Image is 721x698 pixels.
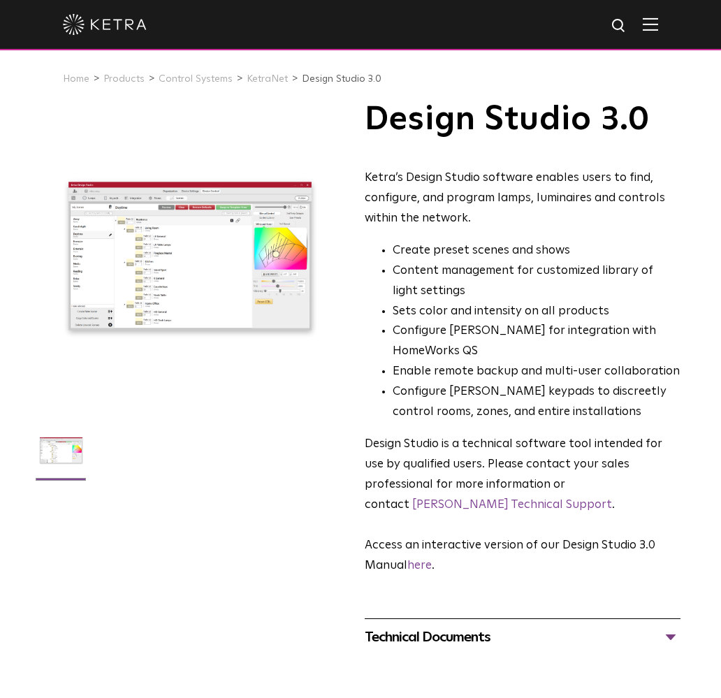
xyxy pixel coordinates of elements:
img: DS-2.0 [34,423,88,488]
a: here [407,560,432,572]
li: Content management for customized library of light settings [393,261,680,302]
img: ketra-logo-2019-white [63,14,147,35]
img: search icon [611,17,628,35]
p: Design Studio is a technical software tool intended for use by qualified users. Please contact yo... [365,435,680,516]
li: Create preset scenes and shows [393,241,680,261]
li: Enable remote backup and multi-user collaboration [393,362,680,382]
a: Products [103,74,145,84]
a: Control Systems [159,74,233,84]
li: Configure [PERSON_NAME] keypads to discreetly control rooms, zones, and entire installations [393,382,680,423]
div: Technical Documents [365,626,680,648]
a: Home [63,74,89,84]
li: Sets color and intensity on all products [393,302,680,322]
p: Access an interactive version of our Design Studio 3.0 Manual . [365,536,680,576]
img: Hamburger%20Nav.svg [643,17,658,31]
div: Ketra’s Design Studio software enables users to find, configure, and program lamps, luminaires an... [365,168,680,229]
h1: Design Studio 3.0 [365,102,680,137]
a: KetraNet [247,74,288,84]
a: Design Studio 3.0 [302,74,381,84]
a: [PERSON_NAME] Technical Support [412,499,612,511]
li: Configure [PERSON_NAME] for integration with HomeWorks QS [393,321,680,362]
